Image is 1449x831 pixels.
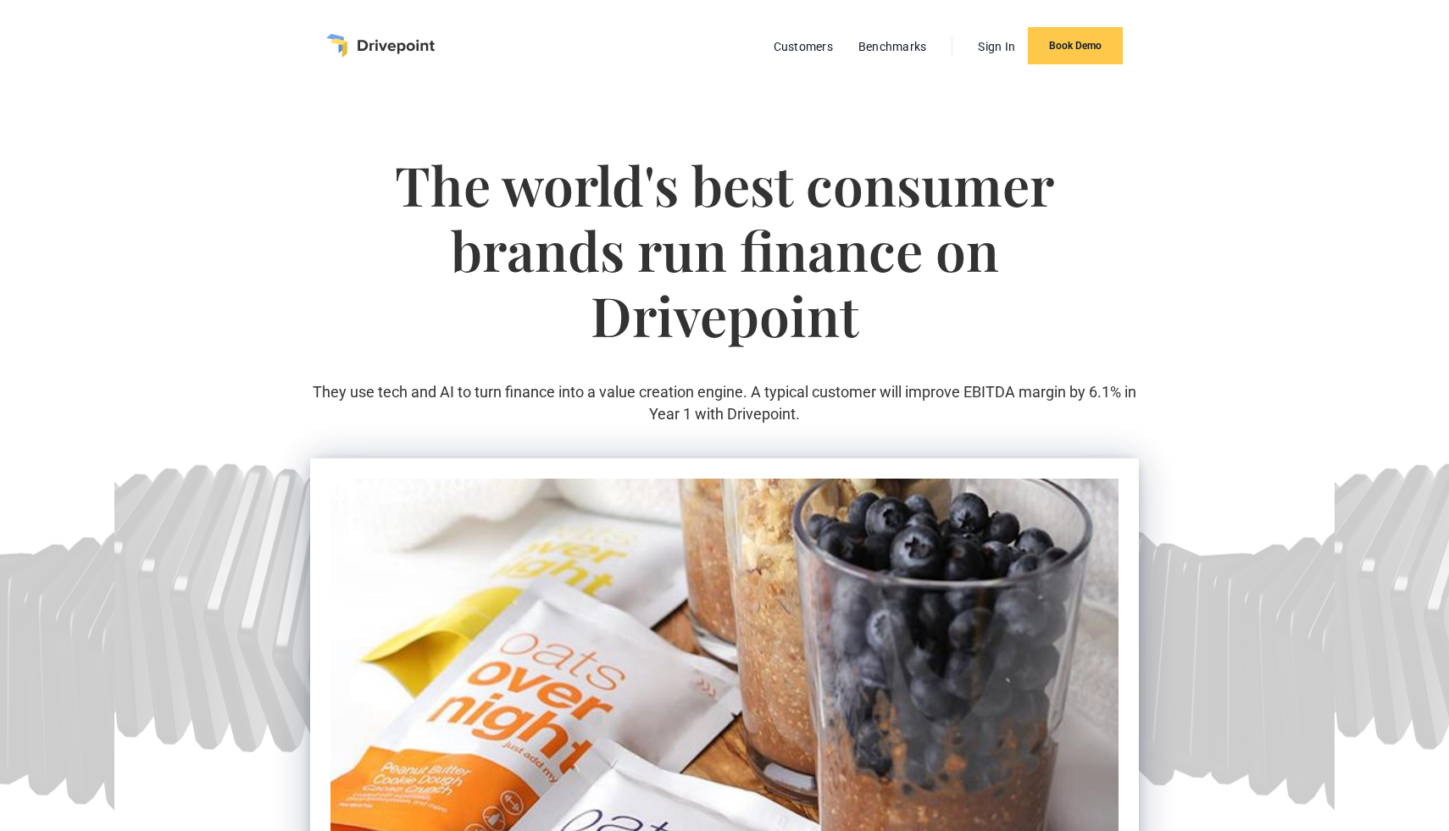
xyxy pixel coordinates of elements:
[310,381,1139,424] p: They use tech and AI to turn finance into a value creation engine. A typical customer will improv...
[1028,27,1123,64] a: Book Demo
[326,34,435,58] a: home
[850,36,935,58] a: Benchmarks
[969,36,1024,58] a: Sign In
[765,36,841,58] a: Customers
[310,152,1139,381] h1: The world's best consumer brands run finance on Drivepoint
